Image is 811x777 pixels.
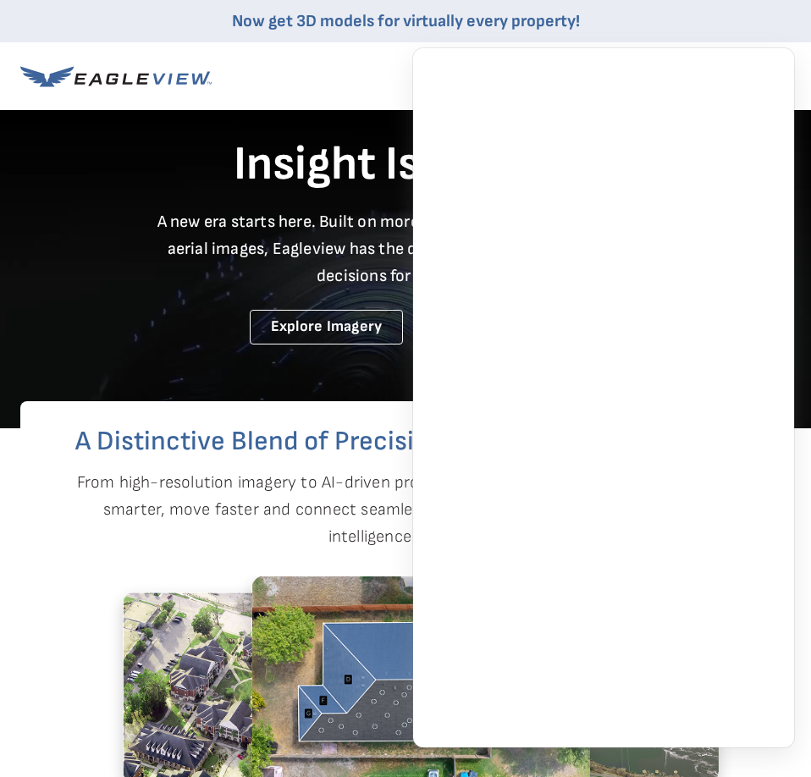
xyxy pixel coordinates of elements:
a: Explore Imagery [250,310,404,344]
p: From high-resolution imagery to AI-driven property insights, our solutions help you work smarter,... [43,469,768,550]
a: Now get 3D models for virtually every property! [232,11,580,31]
h2: A Distinctive Blend of Precision, Performance, and Value [20,428,791,455]
h1: Insight Is Power [20,135,791,195]
p: A new era starts here. Built on more than 3.5 billion high-resolution aerial images, Eagleview ha... [146,208,665,289]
